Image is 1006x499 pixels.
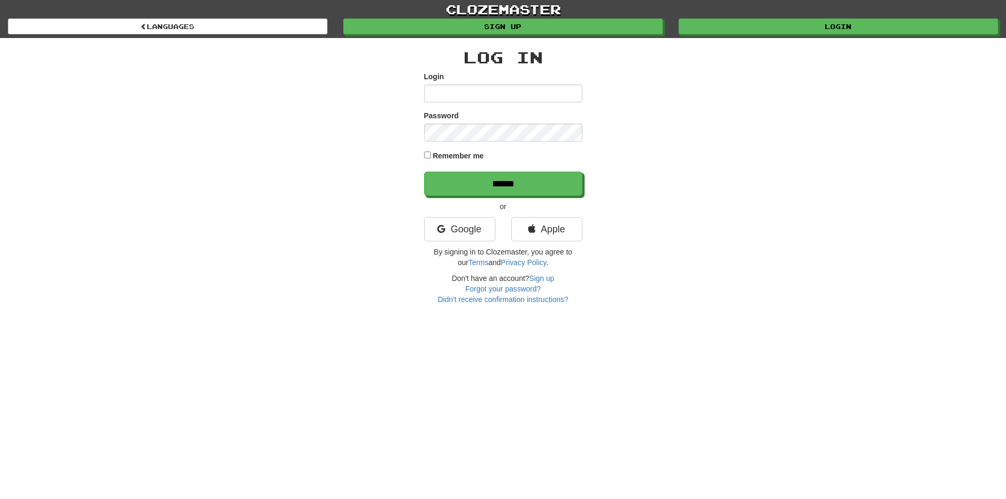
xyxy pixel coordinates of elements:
p: By signing in to Clozemaster, you agree to our and . [424,247,582,268]
label: Remember me [433,150,484,161]
a: Forgot your password? [465,285,541,293]
a: Languages [8,18,327,34]
a: Sign up [529,274,554,283]
p: or [424,201,582,212]
a: Login [679,18,998,34]
a: Terms [468,258,488,267]
label: Login [424,71,444,82]
a: Apple [511,217,582,241]
a: Google [424,217,495,241]
a: Privacy Policy [501,258,546,267]
label: Password [424,110,459,121]
div: Don't have an account? [424,273,582,305]
a: Sign up [343,18,663,34]
a: Didn't receive confirmation instructions? [438,295,568,304]
h2: Log In [424,49,582,66]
